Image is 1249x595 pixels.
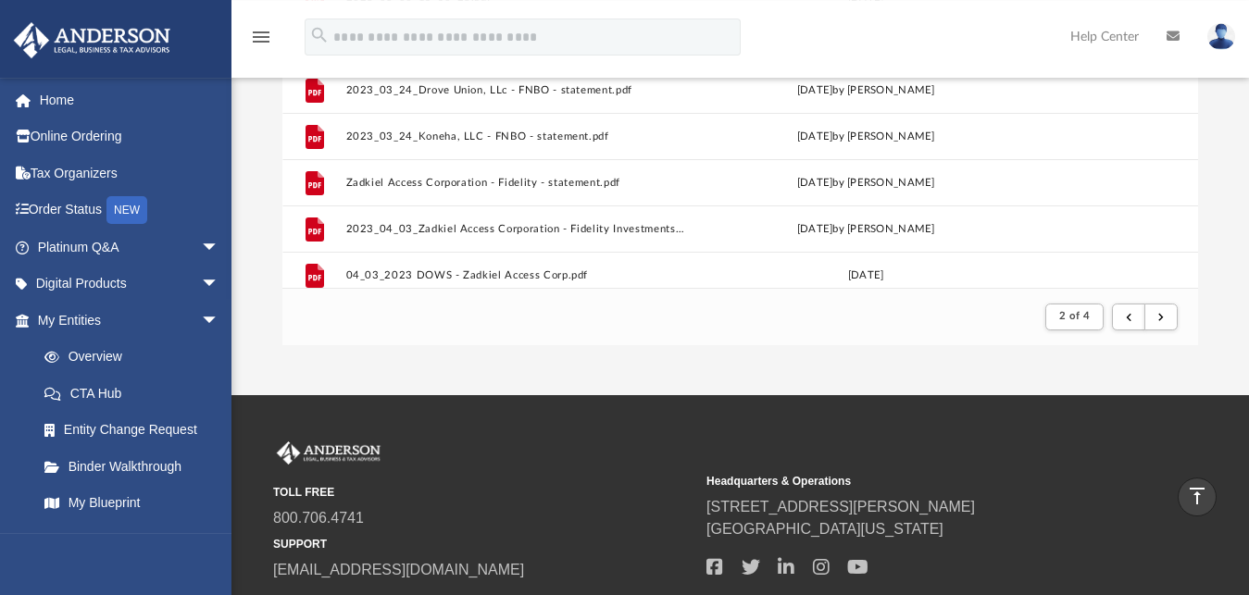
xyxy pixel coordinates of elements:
small: TOLL FREE [273,484,693,501]
small: Headquarters & Operations [706,473,1127,490]
i: search [309,25,330,45]
button: 2 of 4 [1045,304,1104,329]
a: Online Ordering [13,118,247,155]
a: Digital Productsarrow_drop_down [13,266,247,303]
span: arrow_drop_down [201,302,238,340]
a: CTA Hub [26,375,247,412]
a: Platinum Q&Aarrow_drop_down [13,229,247,266]
a: 800.706.4741 [273,510,364,526]
div: NEW [106,196,147,224]
img: User Pic [1207,23,1235,50]
i: vertical_align_top [1186,485,1208,507]
img: Anderson Advisors Platinum Portal [273,441,384,465]
a: [EMAIL_ADDRESS][DOMAIN_NAME] [273,562,524,577]
a: [STREET_ADDRESS][PERSON_NAME] [706,499,975,514]
span: 2 of 4 [1059,311,1090,321]
i: menu [250,26,272,48]
a: [GEOGRAPHIC_DATA][US_STATE] [706,521,943,537]
a: Tax Due Dates [26,521,247,558]
a: Overview [26,339,247,376]
img: Anderson Advisors Platinum Portal [8,22,176,58]
span: arrow_drop_down [201,229,238,267]
a: Binder Walkthrough [26,448,247,485]
a: Home [13,81,247,118]
a: My Entitiesarrow_drop_down [13,302,247,339]
a: menu [250,35,272,48]
a: Tax Organizers [13,155,247,192]
small: SUPPORT [273,536,693,552]
a: vertical_align_top [1178,477,1217,516]
span: arrow_drop_down [201,266,238,304]
a: Entity Change Request [26,412,247,449]
a: Order StatusNEW [13,192,247,229]
a: My Blueprint [26,485,238,522]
